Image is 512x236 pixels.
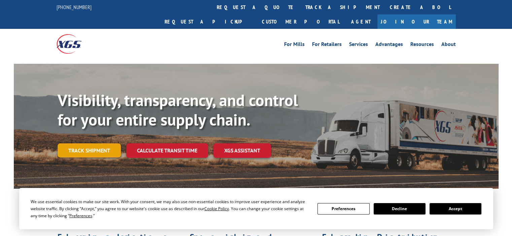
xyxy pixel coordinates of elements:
[312,42,342,49] a: For Retailers
[58,143,121,157] a: Track shipment
[19,188,493,229] div: Cookie Consent Prompt
[204,206,229,211] span: Cookie Policy
[374,203,425,215] button: Decline
[126,143,208,158] a: Calculate transit time
[375,42,403,49] a: Advantages
[57,4,92,10] a: [PHONE_NUMBER]
[317,203,369,215] button: Preferences
[257,14,344,29] a: Customer Portal
[160,14,257,29] a: Request a pickup
[349,42,368,49] a: Services
[69,213,92,219] span: Preferences
[410,42,434,49] a: Resources
[430,203,481,215] button: Accept
[441,42,456,49] a: About
[344,14,377,29] a: Agent
[31,198,309,219] div: We use essential cookies to make our site work. With your consent, we may also use non-essential ...
[213,143,271,158] a: XGS ASSISTANT
[284,42,305,49] a: For Mills
[377,14,456,29] a: Join Our Team
[58,90,298,130] b: Visibility, transparency, and control for your entire supply chain.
